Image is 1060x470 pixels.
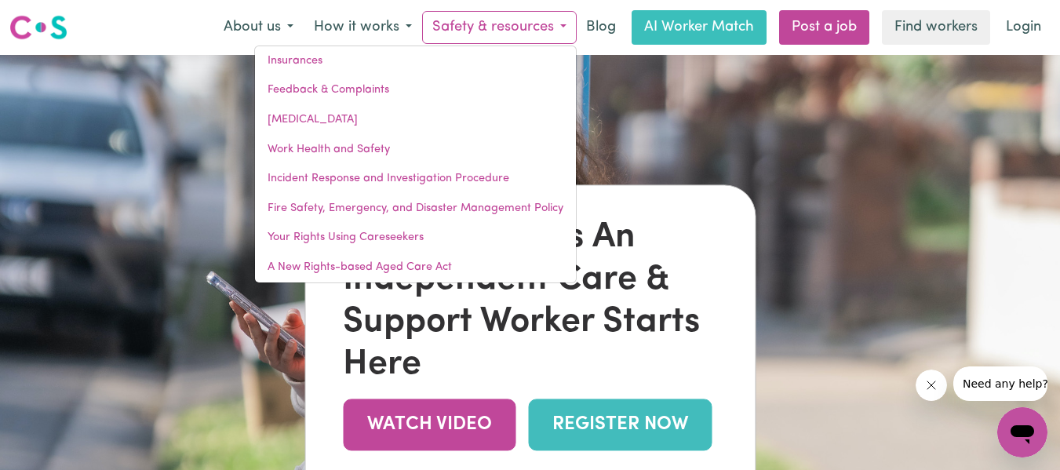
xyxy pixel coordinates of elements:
[213,11,304,44] button: About us
[882,10,990,45] a: Find workers
[255,194,576,224] a: Fire Safety, Emergency, and Disaster Management Policy
[255,164,576,194] a: Incident Response and Investigation Procedure
[577,10,625,45] a: Blog
[9,9,67,46] a: Careseekers logo
[255,135,576,165] a: Work Health and Safety
[255,223,576,253] a: Your Rights Using Careseekers
[422,11,577,44] button: Safety & resources
[997,407,1047,457] iframe: Button to launch messaging window
[528,399,712,450] a: REGISTER NOW
[953,366,1047,401] iframe: Message from company
[255,105,576,135] a: [MEDICAL_DATA]
[304,11,422,44] button: How it works
[343,217,717,387] div: Your Career As An Independent Care & Support Worker Starts Here
[254,46,577,283] div: Safety & resources
[255,253,576,282] a: A New Rights-based Aged Care Act
[343,399,515,450] a: WATCH VIDEO
[9,13,67,42] img: Careseekers logo
[779,10,869,45] a: Post a job
[632,10,767,45] a: AI Worker Match
[996,10,1051,45] a: Login
[916,370,947,401] iframe: Close message
[9,11,95,24] span: Need any help?
[255,46,576,76] a: Insurances
[255,75,576,105] a: Feedback & Complaints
